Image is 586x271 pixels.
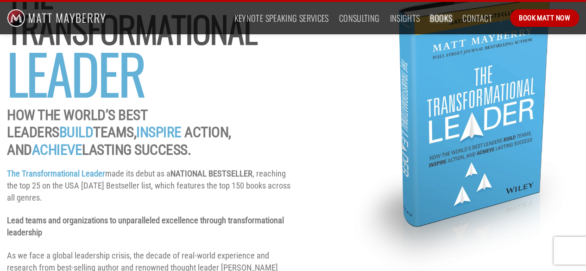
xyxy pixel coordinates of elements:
[390,10,420,26] a: Insights
[7,33,145,112] span: Leader
[234,10,328,26] a: Keynote Speaking Services
[7,2,106,34] img: Matt Mayberry
[170,169,252,178] strong: NATIONAL BESTSELLER
[7,107,298,158] p: How the World’s Best Leaders Teams, Action, And Lasting Success.
[7,169,105,178] span: The Transformational Leader
[7,168,298,203] p: made its debut as a , reaching the top 25 on the USA [DATE] Bestseller list, which features the t...
[510,9,579,27] a: Book Matt Now
[430,10,452,26] a: Books
[462,10,492,26] a: Contact
[136,124,182,141] strong: Inspire
[339,10,380,26] a: Consulting
[519,13,570,24] span: Book Matt Now
[59,124,94,141] strong: Build
[7,215,284,237] span: Lead teams and organizations to unparalleled excellence through transformational leadership
[32,141,82,158] strong: Achieve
